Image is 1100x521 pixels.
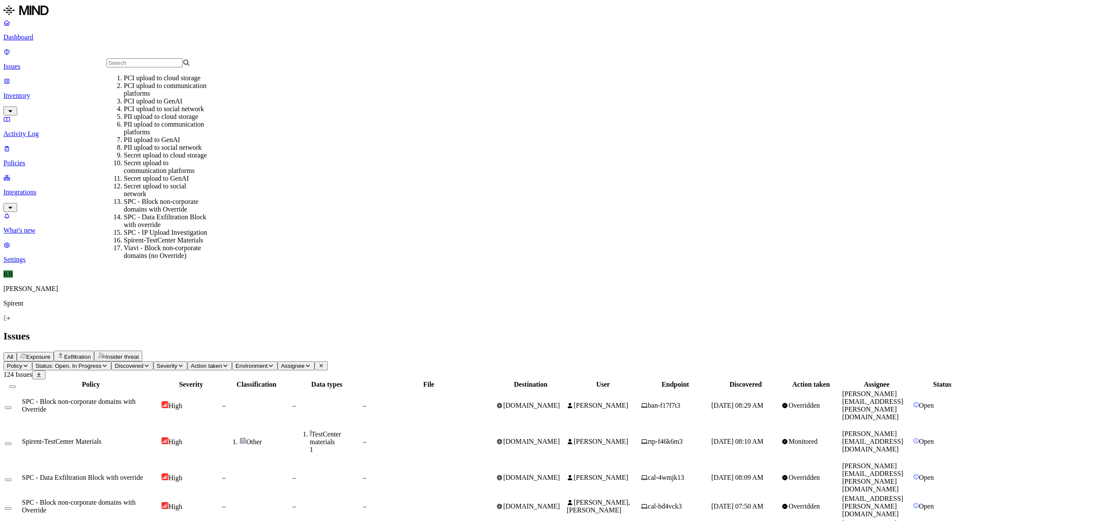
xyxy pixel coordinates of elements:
[124,198,208,213] div: SPC - Block non-corporate domains with Override
[124,144,208,151] div: PII upload to social network
[222,381,291,388] div: Classification
[913,474,919,480] img: status-open.svg
[124,182,208,198] div: Secret upload to social network
[124,105,208,113] div: PCI upload to social network
[3,174,1097,211] a: Integrations
[3,241,1097,264] a: Settings
[913,402,919,408] img: status-open.svg
[162,437,168,444] img: severity-high.svg
[22,438,101,445] span: Spirent-TestCenter Materials
[22,474,143,481] span: SPC - Data Exfiltration Block with override
[913,381,972,388] div: Status
[363,438,366,445] span: –
[919,503,934,510] span: Open
[3,19,1097,41] a: Dashboard
[3,130,1097,138] p: Activity Log
[842,462,903,493] span: [PERSON_NAME][EMAIL_ADDRESS][PERSON_NAME][DOMAIN_NAME]
[5,507,12,510] button: Select row
[3,227,1097,234] p: What's new
[3,256,1097,264] p: Settings
[3,145,1097,167] a: Policies
[36,363,101,369] span: Status: Open, In Progress
[124,121,208,136] div: PII upload to communication platforms
[3,77,1097,114] a: Inventory
[574,402,628,409] span: [PERSON_NAME]
[162,401,168,408] img: severity-high.svg
[913,503,919,509] img: status-open.svg
[788,474,820,481] span: Overridden
[191,363,222,369] span: Action taken
[3,371,32,378] span: 124 Issues
[235,363,268,369] span: Environment
[842,430,903,453] span: [PERSON_NAME][EMAIL_ADDRESS][DOMAIN_NAME]
[124,74,208,82] div: PCI upload to cloud storage
[712,402,764,409] span: [DATE] 08:29 AM
[222,474,226,481] span: –
[162,502,168,509] img: severity-high.svg
[648,503,682,510] span: cal-bd4vck3
[842,495,903,518] span: [EMAIL_ADDRESS][PERSON_NAME][DOMAIN_NAME]
[3,330,1097,342] h2: Issues
[162,381,220,388] div: Severity
[124,229,208,236] div: SPC - IP Upload Investigation
[919,402,934,409] span: Open
[788,438,818,445] span: Monitored
[712,381,780,388] div: Discovered
[567,381,639,388] div: User
[5,406,12,409] button: Select row
[293,381,361,388] div: Data types
[124,236,208,244] div: Spirent-TestCenter Materials
[3,115,1097,138] a: Activity Log
[124,244,208,260] div: Viavi - Block non-corporate domains (no Override)
[157,363,177,369] span: Severity
[712,474,764,481] span: [DATE] 08:09 AM
[9,385,16,388] button: Select all
[363,474,366,481] span: –
[162,473,168,480] img: severity-high.svg
[788,503,820,510] span: Overridden
[574,438,628,445] span: [PERSON_NAME]
[788,402,820,409] span: Overridden
[567,499,630,514] span: [PERSON_NAME], [PERSON_NAME]
[310,430,361,446] div: TestCenter materials
[222,402,226,409] span: –
[363,503,366,510] span: –
[124,97,208,105] div: PCI upload to GenAI
[3,159,1097,167] p: Policies
[239,437,291,446] div: Other
[3,63,1097,70] p: Issues
[124,113,208,121] div: PII upload to cloud storage
[124,151,208,159] div: Secret upload to cloud storage
[7,363,22,369] span: Policy
[222,503,226,510] span: –
[712,438,764,445] span: [DATE] 08:10 AM
[3,270,13,278] span: KR
[168,474,182,482] span: High
[124,82,208,97] div: PCI upload to communication platforms
[281,363,305,369] span: Assignee
[641,381,710,388] div: Endpoint
[648,438,683,445] span: rtp-f46k6m3
[124,213,208,229] div: SPC - Data Exfiltration Block with override
[293,474,296,481] span: –
[7,354,13,360] span: All
[503,474,560,481] span: [DOMAIN_NAME]
[3,188,1097,196] p: Integrations
[168,402,182,409] span: High
[919,474,934,481] span: Open
[648,402,681,409] span: ban-f17f7t3
[503,503,560,510] span: [DOMAIN_NAME]
[64,354,91,360] span: Exfiltration
[5,479,12,481] button: Select row
[3,48,1097,70] a: Issues
[124,136,208,144] div: PII upload to GenAI
[503,402,560,409] span: [DOMAIN_NAME]
[239,437,246,444] img: other.svg
[3,92,1097,100] p: Inventory
[168,438,182,445] span: High
[22,499,135,514] span: SPC - Block non-corporate domains with Override
[3,212,1097,234] a: What's new
[3,33,1097,41] p: Dashboard
[503,438,560,445] span: [DOMAIN_NAME]
[310,430,312,436] img: other-line.svg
